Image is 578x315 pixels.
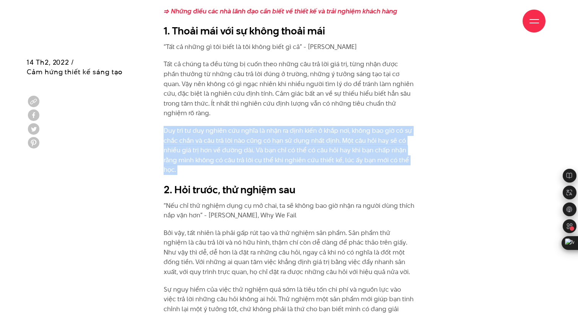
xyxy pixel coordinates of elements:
[27,57,123,77] span: 14 Th2, 2022 / Cảm hứng thiết kế sáng tạo
[164,59,414,118] p: Tất cả chúng ta đều từng bị cuốn theo những câu trả lời giá trị, từng nhận được phần thưởng từ nh...
[164,183,414,197] h2: 2. Hỏi trước, thử nghiệm sau
[164,126,414,175] p: Duy trì tư duy nghiên cứu nghĩa là nhận ra định kiến ở khắp nơi, không bao giờ có sự chắc chắn và...
[164,201,414,220] p: “Nếu chỉ thử nghiệm dụng cụ mở chai, ta sẽ không bao giờ nhận ra người dùng thích nắp vặn hơn” - ...
[164,42,414,52] p: “Tất cả những gì tôi biết là tôi không biết gì cả” - [PERSON_NAME]
[164,228,414,277] p: Bởi vậy, tất nhiên là phải gấp rút tạo và thử nghiệm sản phẩm. Sản phẩm thử nghiệm là câu trả lời...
